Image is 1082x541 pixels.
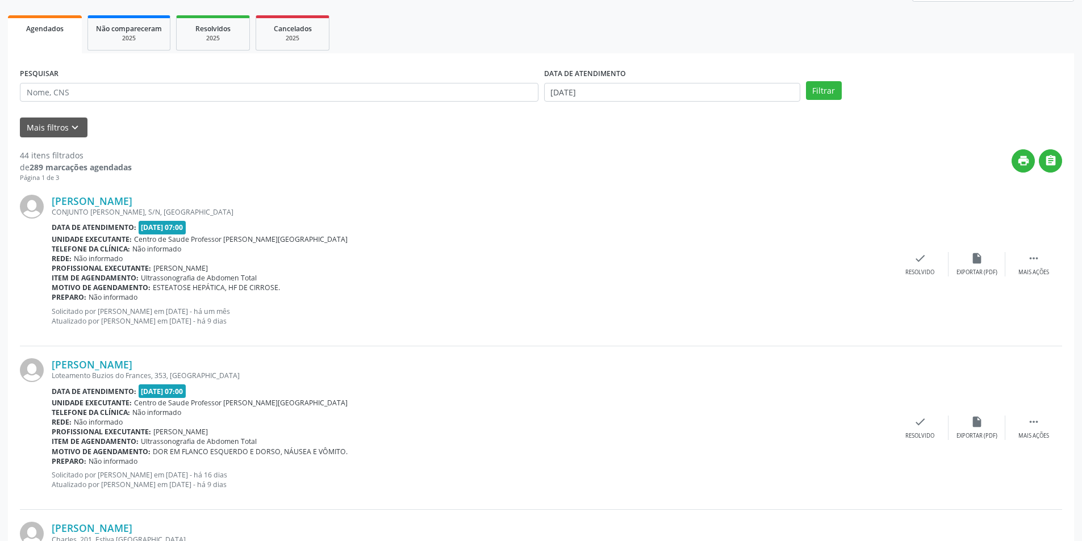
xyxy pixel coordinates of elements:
[132,408,181,417] span: Não informado
[20,149,132,161] div: 44 itens filtrados
[20,65,59,83] label: PESQUISAR
[52,371,892,380] div: Loteamento Buzios do Frances, 353, [GEOGRAPHIC_DATA]
[26,24,64,33] span: Agendados
[1012,149,1035,173] button: print
[132,244,181,254] span: Não informado
[52,358,132,371] a: [PERSON_NAME]
[1018,269,1049,276] div: Mais ações
[195,24,231,33] span: Resolvidos
[52,447,151,456] b: Motivo de agendamento:
[274,24,312,33] span: Cancelados
[134,234,348,244] span: Centro de Saude Professor [PERSON_NAME][GEOGRAPHIC_DATA]
[52,207,892,217] div: CONJUNTO [PERSON_NAME], S/N, [GEOGRAPHIC_DATA]
[153,263,208,273] span: [PERSON_NAME]
[52,398,132,408] b: Unidade executante:
[52,254,72,263] b: Rede:
[141,273,257,283] span: Ultrassonografia de Abdomen Total
[1027,416,1040,428] i: 
[971,416,983,428] i: insert_drive_file
[905,269,934,276] div: Resolvido
[544,83,800,102] input: Selecione um intervalo
[52,470,892,489] p: Solicitado por [PERSON_NAME] em [DATE] - há 16 dias Atualizado por [PERSON_NAME] em [DATE] - há 9...
[956,269,997,276] div: Exportar (PDF)
[89,456,137,466] span: Não informado
[52,223,136,232] b: Data de atendimento:
[914,252,926,265] i: check
[1027,252,1040,265] i: 
[153,283,280,292] span: ESTEATOSE HEPÁTICA, HF DE CIRROSE.
[1039,149,1062,173] button: 
[914,416,926,428] i: check
[139,221,186,234] span: [DATE] 07:00
[185,34,241,43] div: 2025
[52,417,72,427] b: Rede:
[141,437,257,446] span: Ultrassonografia de Abdomen Total
[134,398,348,408] span: Centro de Saude Professor [PERSON_NAME][GEOGRAPHIC_DATA]
[1018,432,1049,440] div: Mais ações
[1017,154,1030,167] i: print
[96,34,162,43] div: 2025
[153,427,208,437] span: [PERSON_NAME]
[52,263,151,273] b: Profissional executante:
[806,81,842,100] button: Filtrar
[52,273,139,283] b: Item de agendamento:
[52,307,892,326] p: Solicitado por [PERSON_NAME] em [DATE] - há um mês Atualizado por [PERSON_NAME] em [DATE] - há 9 ...
[96,24,162,33] span: Não compareceram
[153,447,348,456] span: DOR EM FLANCO ESQUERDO E DORSO, NÁUSEA E VÔMITO.
[20,118,87,137] button: Mais filtroskeyboard_arrow_down
[20,173,132,183] div: Página 1 de 3
[69,121,81,134] i: keyboard_arrow_down
[52,292,86,302] b: Preparo:
[52,283,151,292] b: Motivo de agendamento:
[30,162,132,173] strong: 289 marcações agendadas
[74,254,123,263] span: Não informado
[956,432,997,440] div: Exportar (PDF)
[52,427,151,437] b: Profissional executante:
[52,408,130,417] b: Telefone da clínica:
[264,34,321,43] div: 2025
[139,384,186,397] span: [DATE] 07:00
[52,522,132,534] a: [PERSON_NAME]
[52,244,130,254] b: Telefone da clínica:
[52,234,132,244] b: Unidade executante:
[971,252,983,265] i: insert_drive_file
[20,358,44,382] img: img
[20,161,132,173] div: de
[20,83,538,102] input: Nome, CNS
[544,65,626,83] label: DATA DE ATENDIMENTO
[89,292,137,302] span: Não informado
[52,456,86,466] b: Preparo:
[52,195,132,207] a: [PERSON_NAME]
[74,417,123,427] span: Não informado
[52,437,139,446] b: Item de agendamento:
[1045,154,1057,167] i: 
[905,432,934,440] div: Resolvido
[20,195,44,219] img: img
[52,387,136,396] b: Data de atendimento:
